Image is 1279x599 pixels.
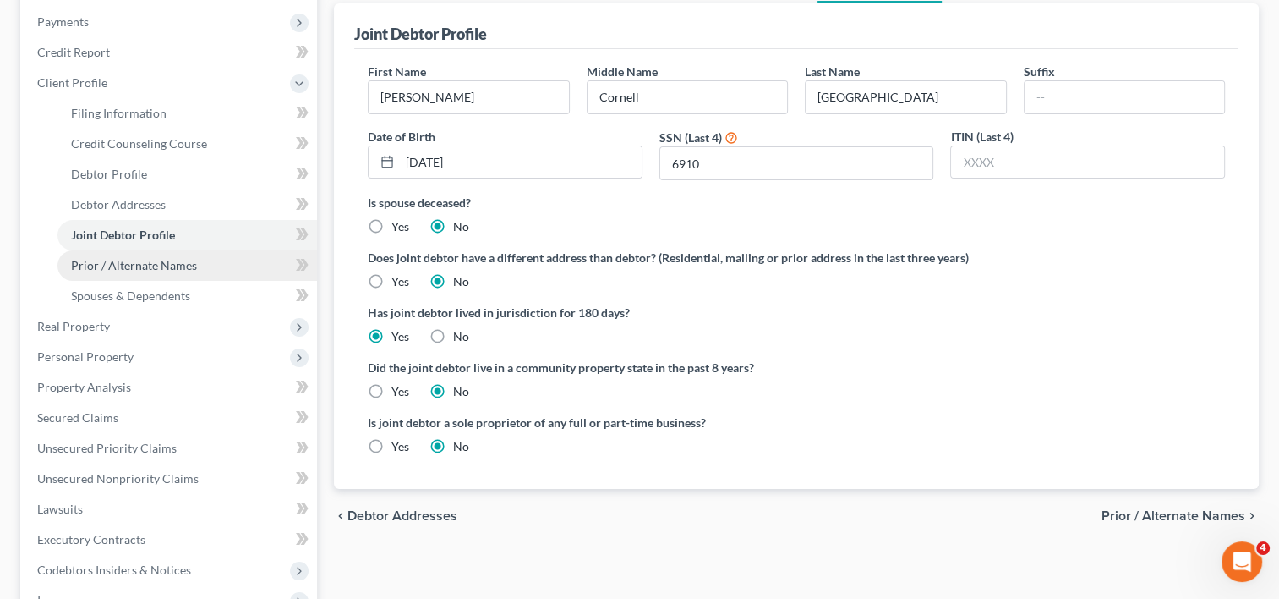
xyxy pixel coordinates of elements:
[1101,509,1259,523] button: Prior / Alternate Names chevron_right
[391,438,409,455] label: Yes
[71,289,190,303] span: Spouses & Dependents
[37,319,110,333] span: Real Property
[806,81,1005,113] input: --
[368,194,1225,212] label: Is spouse deceased?
[400,146,642,179] input: MM/DD/YYYY
[71,228,175,242] span: Joint Debtor Profile
[369,81,568,113] input: --
[37,502,83,516] span: Lawsuits
[37,471,199,486] span: Unsecured Nonpriority Claims
[37,349,134,364] span: Personal Property
[391,273,409,290] label: Yes
[57,190,317,220] a: Debtor Addresses
[1245,509,1259,523] i: chevron_right
[24,372,317,403] a: Property Analysis
[391,218,409,235] label: Yes
[805,63,860,80] label: Last Name
[71,197,166,212] span: Debtor Addresses
[368,249,1225,267] label: Does joint debtor have a different address than debtor? (Residential, mailing or prior address in...
[334,509,457,523] button: chevron_left Debtor Addresses
[334,509,347,523] i: chevron_left
[24,494,317,525] a: Lawsuits
[951,146,1224,179] input: XXXX
[71,167,147,181] span: Debtor Profile
[391,328,409,345] label: Yes
[24,433,317,464] a: Unsecured Priority Claims
[347,509,457,523] span: Debtor Addresses
[57,98,317,129] a: Filing Information
[1025,81,1224,113] input: --
[659,129,722,146] label: SSN (Last 4)
[37,75,107,90] span: Client Profile
[391,383,409,400] label: Yes
[57,129,317,159] a: Credit Counseling Course
[57,281,317,311] a: Spouses & Dependents
[660,147,933,179] input: XXXX
[37,563,191,577] span: Codebtors Insiders & Notices
[368,359,1225,376] label: Did the joint debtor live in a community property state in the past 8 years?
[453,273,469,290] label: No
[1256,541,1270,555] span: 4
[453,218,469,235] label: No
[368,304,1225,321] label: Has joint debtor lived in jurisdiction for 180 days?
[57,159,317,190] a: Debtor Profile
[37,45,110,59] span: Credit Report
[71,258,197,272] span: Prior / Alternate Names
[1101,509,1245,523] span: Prior / Alternate Names
[368,414,788,431] label: Is joint debtor a sole proprietor of any full or part-time business?
[453,328,469,345] label: No
[71,106,167,120] span: Filing Information
[37,14,89,29] span: Payments
[453,383,469,400] label: No
[24,403,317,433] a: Secured Claims
[57,250,317,281] a: Prior / Alternate Names
[37,410,118,425] span: Secured Claims
[1024,63,1055,80] label: Suffix
[24,37,317,68] a: Credit Report
[1222,541,1262,582] iframe: Intercom live chat
[37,441,177,455] span: Unsecured Priority Claims
[368,128,435,146] label: Date of Birth
[24,464,317,494] a: Unsecured Nonpriority Claims
[24,525,317,555] a: Executory Contracts
[453,438,469,455] label: No
[71,136,207,151] span: Credit Counseling Course
[368,63,426,80] label: First Name
[587,63,658,80] label: Middle Name
[588,81,787,113] input: M.I
[354,24,487,44] div: Joint Debtor Profile
[57,220,317,250] a: Joint Debtor Profile
[37,532,145,547] span: Executory Contracts
[950,128,1013,146] label: ITIN (Last 4)
[37,380,131,394] span: Property Analysis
